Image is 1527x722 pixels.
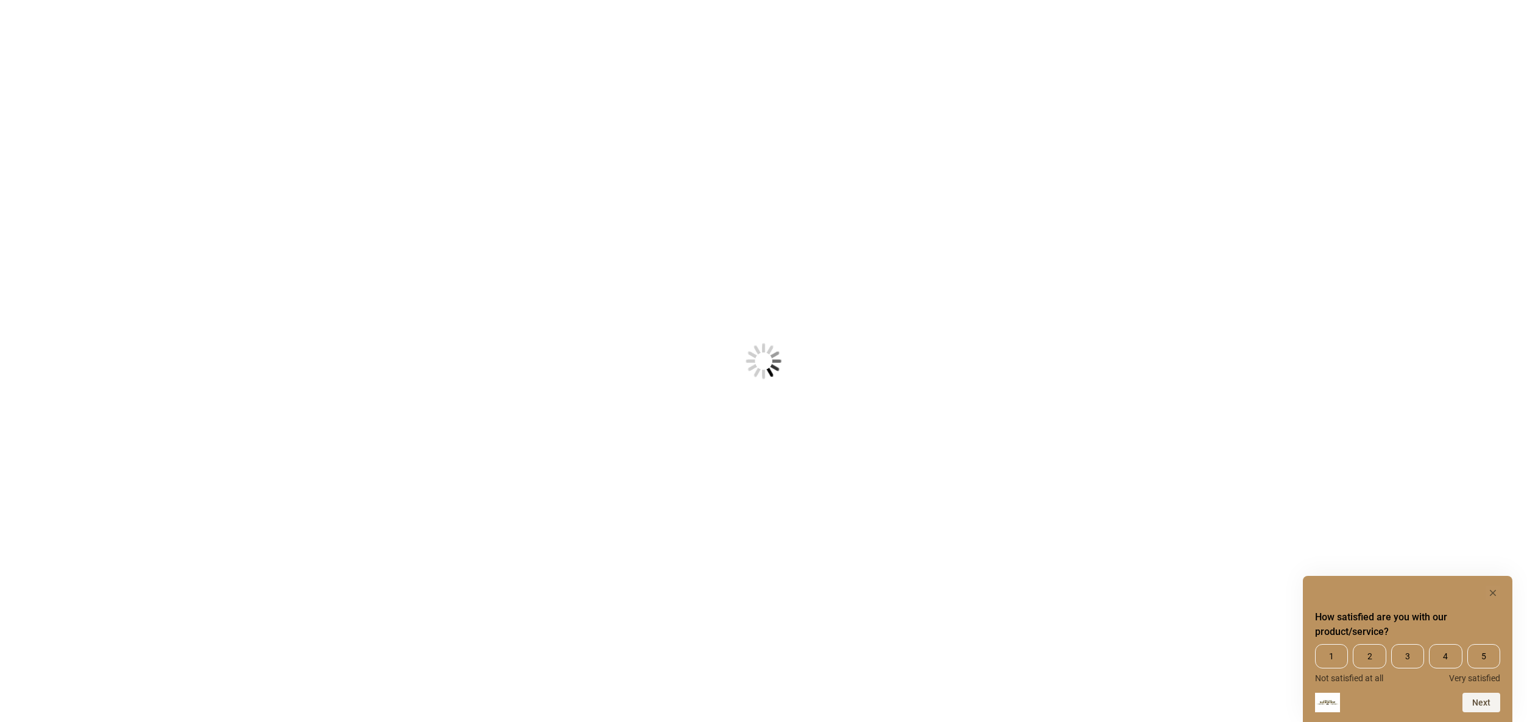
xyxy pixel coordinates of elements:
[1486,586,1500,600] button: Hide survey
[686,283,842,439] img: Loading
[1391,644,1424,668] span: 3
[1462,693,1500,712] button: Next question
[1429,644,1462,668] span: 4
[1449,673,1500,683] span: Very satisfied
[1315,610,1500,639] h2: How satisfied are you with our product/service? Select an option from 1 to 5, with 1 being Not sa...
[1315,644,1348,668] span: 1
[1467,644,1500,668] span: 5
[1315,644,1500,683] div: How satisfied are you with our product/service? Select an option from 1 to 5, with 1 being Not sa...
[1353,644,1386,668] span: 2
[1315,673,1383,683] span: Not satisfied at all
[1315,586,1500,712] div: How satisfied are you with our product/service? Select an option from 1 to 5, with 1 being Not sa...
